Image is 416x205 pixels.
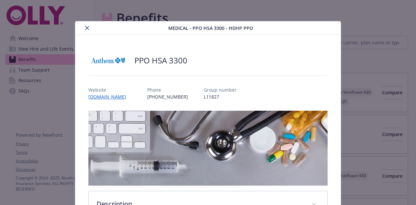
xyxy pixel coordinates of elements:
[204,93,237,100] p: L11827
[147,86,188,93] p: Phone
[88,86,131,93] p: Website
[88,94,131,100] a: [DOMAIN_NAME]
[204,86,237,93] p: Group number
[83,24,91,32] button: close
[88,111,328,186] img: banner
[147,93,188,100] p: [PHONE_NUMBER]
[88,51,128,70] img: Anthem Blue Cross
[168,25,253,32] span: Medical - PPO HSA 3300 - HDHP PPO
[134,55,187,66] h2: PPO HSA 3300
